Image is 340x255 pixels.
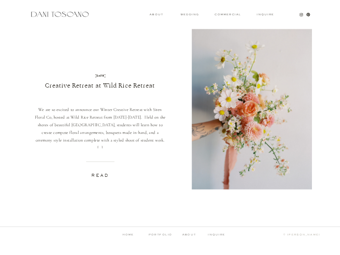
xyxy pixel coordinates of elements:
a: commercial [215,13,241,15]
a: About [150,13,162,15]
a: Read [86,173,115,179]
a: wedding [181,13,199,15]
a: about [182,234,198,236]
a: home [114,234,142,236]
b: © [PERSON_NAME] [283,233,320,236]
a: Creative Retreat at Wild Rice Retreat [45,81,155,90]
a: inquire [208,234,226,237]
a: © [PERSON_NAME] [258,233,320,236]
a: Inquire [256,13,275,16]
p: We are so excited to announce our Winter Creative Retreat with Siren Floral Co, hosted at Wild Ri... [34,106,166,152]
h3: [DATE] [40,74,161,79]
a: portfolio [147,234,175,236]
